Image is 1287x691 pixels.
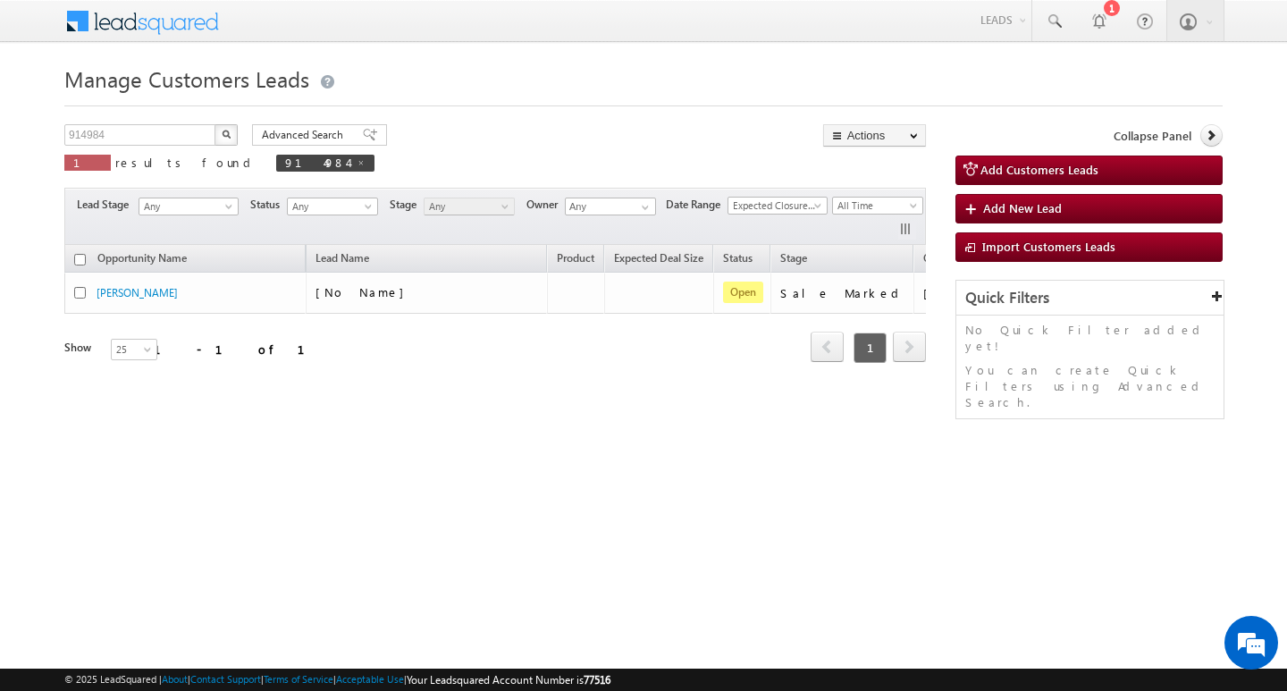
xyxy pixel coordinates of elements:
[425,198,509,215] span: Any
[1114,128,1191,144] span: Collapse Panel
[315,284,413,299] span: [No Name]
[264,673,333,685] a: Terms of Service
[97,286,178,299] a: [PERSON_NAME]
[983,200,1062,215] span: Add New Lead
[811,332,844,362] span: prev
[285,155,348,170] span: 914984
[714,249,761,272] a: Status
[407,673,610,687] span: Your Leadsquared Account Number is
[780,251,807,265] span: Stage
[893,333,926,362] a: next
[854,333,887,363] span: 1
[162,673,188,685] a: About
[833,198,918,214] span: All Time
[73,155,102,170] span: 1
[923,251,955,265] span: Owner
[605,249,712,272] a: Expected Deal Size
[557,251,594,265] span: Product
[823,124,926,147] button: Actions
[632,198,654,216] a: Show All Items
[614,251,703,265] span: Expected Deal Size
[250,197,287,213] span: Status
[154,339,326,359] div: 1 - 1 of 1
[723,282,763,303] span: Open
[424,198,515,215] a: Any
[811,333,844,362] a: prev
[97,251,187,265] span: Opportunity Name
[771,249,816,272] a: Stage
[88,249,196,272] a: Opportunity Name
[262,127,349,143] span: Advanced Search
[64,671,610,688] span: © 2025 LeadSquared | | | | |
[222,130,231,139] img: Search
[287,198,378,215] a: Any
[139,198,232,215] span: Any
[666,197,728,213] span: Date Range
[728,197,828,215] a: Expected Closure Date
[64,340,97,356] div: Show
[190,673,261,685] a: Contact Support
[956,281,1224,316] div: Quick Filters
[526,197,565,213] span: Owner
[336,673,404,685] a: Acceptable Use
[923,285,1040,301] div: [PERSON_NAME]
[780,285,905,301] div: Sale Marked
[390,197,424,213] span: Stage
[74,254,86,265] input: Check all records
[307,249,378,272] span: Lead Name
[832,197,923,215] a: All Time
[139,198,239,215] a: Any
[288,198,373,215] span: Any
[728,198,821,214] span: Expected Closure Date
[112,341,159,358] span: 25
[980,162,1098,177] span: Add Customers Leads
[584,673,610,687] span: 77516
[893,332,926,362] span: next
[64,64,309,93] span: Manage Customers Leads
[565,198,656,215] input: Type to Search
[115,155,257,170] span: results found
[77,197,136,213] span: Lead Stage
[111,339,157,360] a: 25
[982,239,1115,254] span: Import Customers Leads
[965,322,1215,354] p: No Quick Filter added yet!
[965,362,1215,410] p: You can create Quick Filters using Advanced Search.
